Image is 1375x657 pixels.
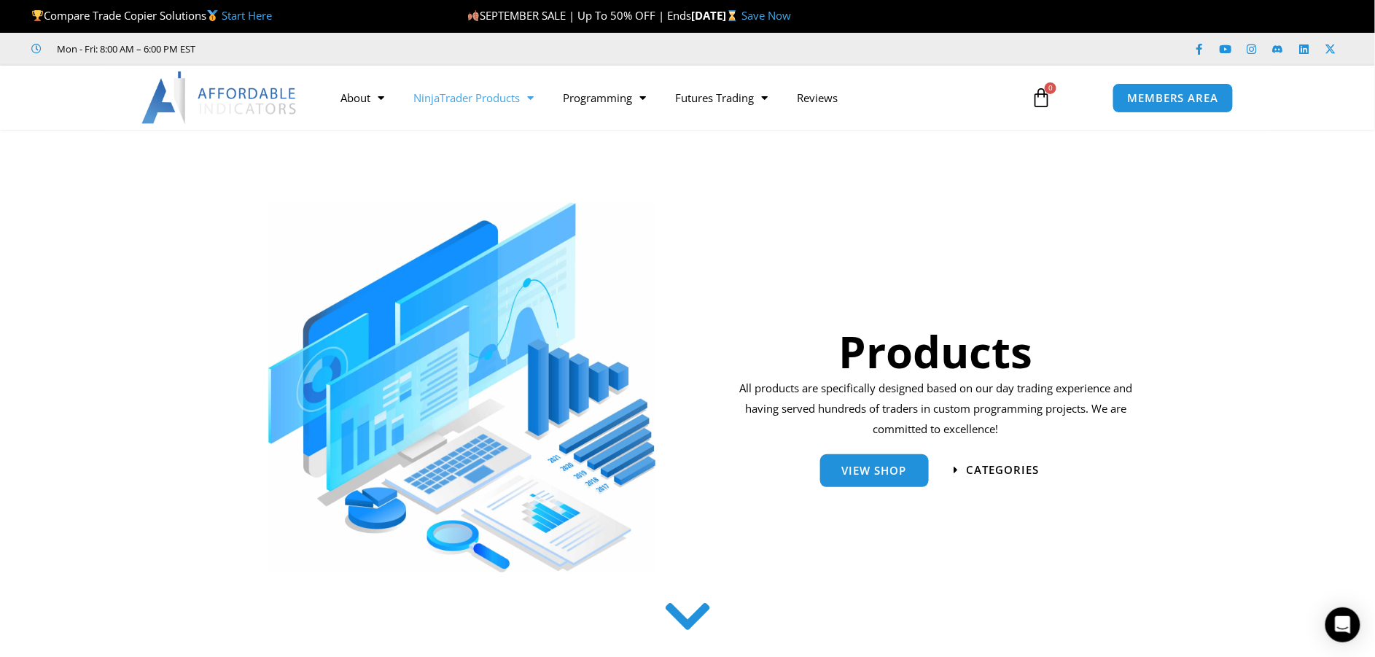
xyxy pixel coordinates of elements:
span: Compare Trade Copier Solutions [31,8,272,23]
a: View Shop [820,454,929,487]
a: NinjaTrader Products [399,81,548,114]
p: All products are specifically designed based on our day trading experience and having served hund... [734,378,1137,440]
a: Reviews [782,81,852,114]
span: MEMBERS AREA [1128,93,1219,104]
img: ProductsSection scaled | Affordable Indicators – NinjaTrader [268,203,655,572]
span: Mon - Fri: 8:00 AM – 6:00 PM EST [54,40,196,58]
a: Save Now [741,8,791,23]
img: LogoAI | Affordable Indicators – NinjaTrader [141,71,298,124]
strong: [DATE] [691,8,741,23]
nav: Menu [326,81,1014,114]
img: 🥇 [207,10,218,21]
span: View Shop [842,465,907,476]
span: categories [967,464,1040,475]
a: Programming [548,81,661,114]
a: Futures Trading [661,81,782,114]
img: 🏆 [32,10,43,21]
div: Open Intercom Messenger [1325,607,1360,642]
span: 0 [1045,82,1056,94]
a: About [326,81,399,114]
a: 0 [1009,77,1073,119]
img: ⌛ [727,10,738,21]
a: categories [954,464,1040,475]
img: 🍂 [468,10,479,21]
h1: Products [734,321,1137,382]
a: Start Here [222,8,272,23]
iframe: Customer reviews powered by Trustpilot [217,42,435,56]
span: SEPTEMBER SALE | Up To 50% OFF | Ends [467,8,691,23]
a: MEMBERS AREA [1113,83,1234,113]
